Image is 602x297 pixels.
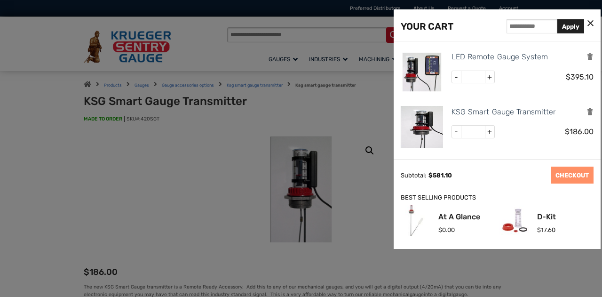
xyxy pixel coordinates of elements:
[586,107,594,116] a: Remove this item
[401,51,443,93] img: LED Remote Gauge System
[428,172,433,179] span: $
[452,126,461,138] span: -
[537,226,541,233] span: $
[438,226,442,233] span: $
[401,172,426,179] div: Subtotal:
[566,72,570,81] span: $
[537,226,555,233] span: 17.60
[565,127,570,136] span: $
[551,167,594,184] a: CHECKOUT
[438,213,480,221] a: At A Glance
[586,52,594,61] a: Remove this item
[452,71,461,83] span: -
[451,106,556,118] a: KSG Smart Gauge Transmitter
[401,19,453,34] div: YOUR CART
[485,71,494,83] span: +
[485,126,494,138] span: +
[499,205,530,236] img: D-Kit
[557,19,584,33] button: Apply
[537,213,556,221] a: D-Kit
[566,72,594,81] span: 395.10
[451,51,548,63] a: LED Remote Gauge System
[401,106,443,148] img: KSG Smart Gauge Transmitter
[565,127,594,136] span: 186.00
[401,193,594,203] div: BEST SELLING PRODUCTS
[428,172,452,179] span: 581.10
[401,205,431,236] img: At A Glance
[438,226,455,233] span: 0.00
